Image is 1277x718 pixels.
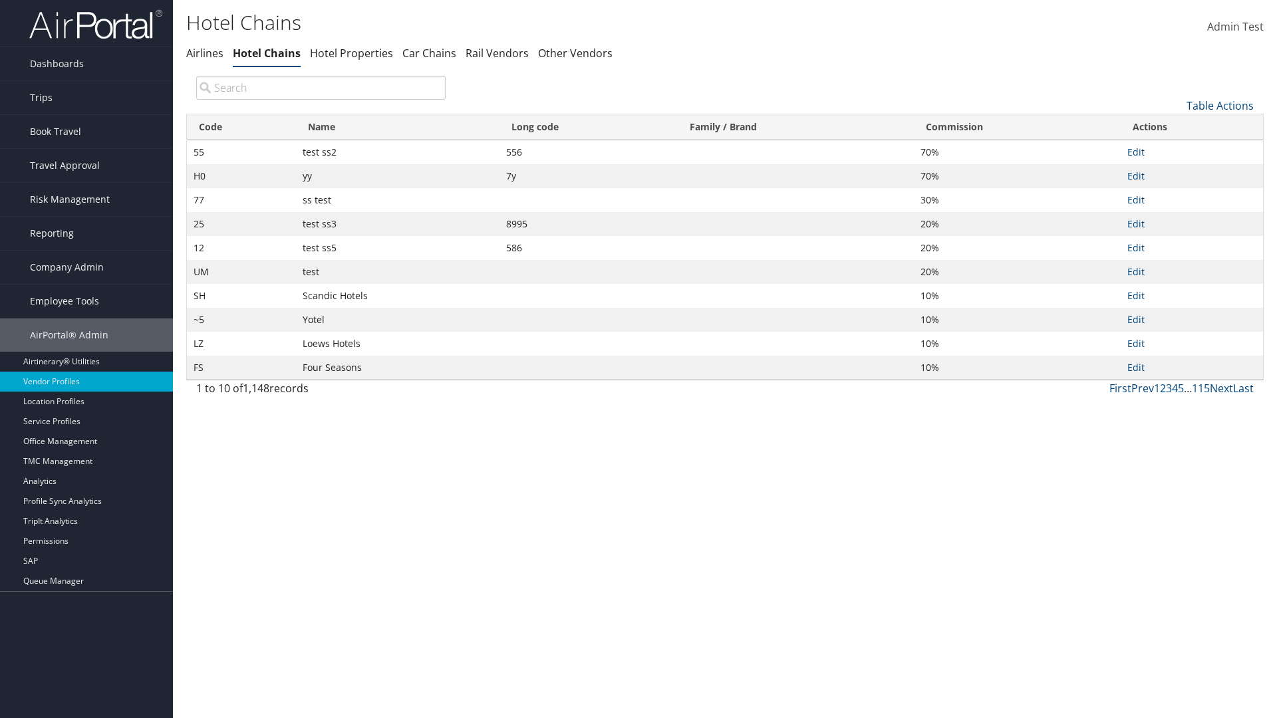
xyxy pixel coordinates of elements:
a: Edit [1127,337,1145,350]
td: 77 [187,188,296,212]
a: Edit [1127,193,1145,206]
h1: Hotel Chains [186,9,905,37]
a: Edit [1127,170,1145,182]
a: Edit [1127,217,1145,230]
a: Car Chains [402,46,456,60]
td: 20% [914,260,1121,284]
a: Hotel Properties [310,46,393,60]
td: H0 [187,164,296,188]
td: 70% [914,164,1121,188]
a: Table Actions [1187,98,1254,113]
td: 55 [187,140,296,164]
td: 25 [187,212,296,236]
span: Reporting [30,217,74,250]
span: Dashboards [30,47,84,80]
th: Code: activate to sort column ascending [187,114,296,140]
td: 20% [914,236,1121,260]
td: FS [187,356,296,380]
a: Edit [1127,265,1145,278]
th: Long code: activate to sort column ascending [499,114,678,140]
td: Loews Hotels [296,332,499,356]
td: test ss5 [296,236,499,260]
span: Book Travel [30,115,81,148]
td: 20% [914,212,1121,236]
td: test ss3 [296,212,499,236]
input: Search [196,76,446,100]
td: 30% [914,188,1121,212]
th: Commission: activate to sort column ascending [914,114,1121,140]
td: 7y [499,164,678,188]
a: Rail Vendors [466,46,529,60]
span: Admin Test [1207,19,1264,34]
span: Company Admin [30,251,104,284]
a: Last [1233,381,1254,396]
span: … [1184,381,1192,396]
span: AirPortal® Admin [30,318,108,352]
th: Name: activate to sort column ascending [296,114,499,140]
th: Actions [1121,114,1263,140]
a: 2 [1160,381,1166,396]
a: 5 [1178,381,1184,396]
td: LZ [187,332,296,356]
span: 1,148 [243,381,269,396]
td: Four Seasons [296,356,499,380]
a: Other Vendors [538,46,613,60]
td: 70% [914,140,1121,164]
a: Edit [1127,241,1145,254]
td: 10% [914,308,1121,332]
a: Prev [1131,381,1154,396]
td: 10% [914,332,1121,356]
span: Employee Tools [30,285,99,318]
td: 556 [499,140,678,164]
a: Edit [1127,289,1145,302]
a: Edit [1127,361,1145,374]
th: Family / Brand: activate to sort column ascending [678,114,914,140]
a: Edit [1127,146,1145,158]
td: test [296,260,499,284]
td: 8995 [499,212,678,236]
td: ~5 [187,308,296,332]
a: Edit [1127,313,1145,326]
td: ss test [296,188,499,212]
a: Hotel Chains [233,46,301,60]
span: Risk Management [30,183,110,216]
td: test ss2 [296,140,499,164]
td: yy [296,164,499,188]
a: Next [1210,381,1233,396]
span: Travel Approval [30,149,100,182]
a: 115 [1192,381,1210,396]
td: SH [187,284,296,308]
td: Scandic Hotels [296,284,499,308]
td: 586 [499,236,678,260]
a: 1 [1154,381,1160,396]
td: 12 [187,236,296,260]
a: Airlines [186,46,223,60]
img: airportal-logo.png [29,9,162,40]
td: Yotel [296,308,499,332]
td: 10% [914,356,1121,380]
a: 3 [1166,381,1172,396]
td: UM [187,260,296,284]
span: Trips [30,81,53,114]
a: 4 [1172,381,1178,396]
a: First [1109,381,1131,396]
div: 1 to 10 of records [196,380,446,403]
a: Admin Test [1207,7,1264,48]
td: 10% [914,284,1121,308]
